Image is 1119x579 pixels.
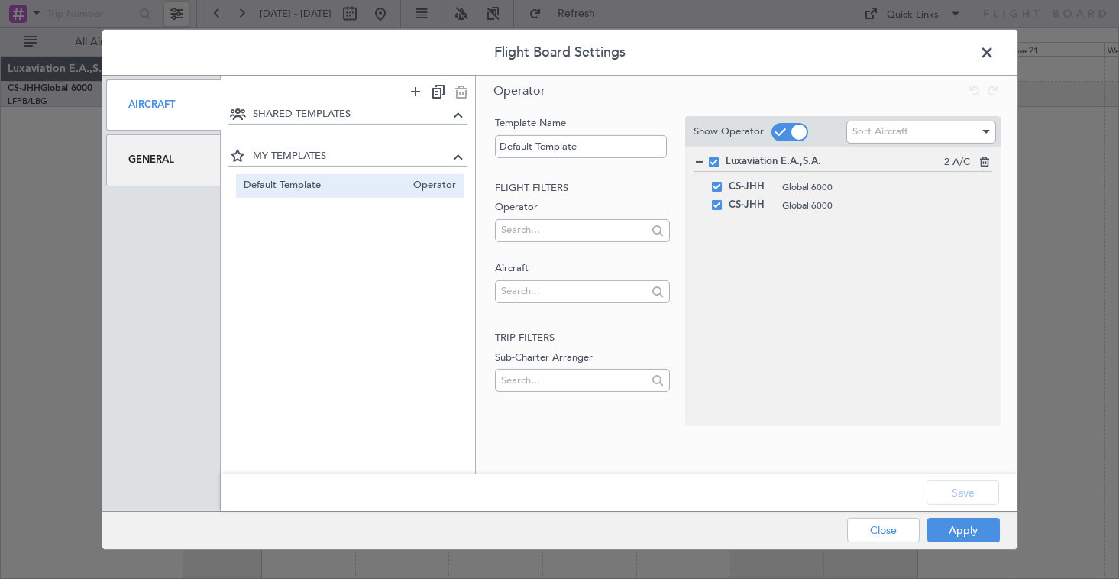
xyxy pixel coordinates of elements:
[495,180,670,196] h2: Flight filters
[495,350,670,365] label: Sub-Charter Arranger
[927,518,1000,542] button: Apply
[501,369,647,392] input: Search...
[406,177,456,193] span: Operator
[729,178,775,196] span: CS-JHH
[253,149,449,164] span: MY TEMPLATES
[501,218,647,241] input: Search...
[495,116,670,131] label: Template Name
[495,200,670,215] label: Operator
[106,79,222,131] div: Aircraft
[106,134,222,186] div: General
[501,280,647,302] input: Search...
[495,331,670,346] h2: Trip filters
[944,155,970,170] span: 2 A/C
[852,125,908,138] span: Sort Aircraft
[495,261,670,277] label: Aircraft
[493,82,545,99] span: Operator
[729,196,775,215] span: CS-JHH
[244,177,406,193] span: Default Template
[102,30,1017,76] header: Flight Board Settings
[253,107,449,122] span: SHARED TEMPLATES
[782,199,992,212] span: Global 6000
[726,154,944,170] span: Luxaviation E.A.,S.A.
[847,518,920,542] button: Close
[782,180,992,194] span: Global 6000
[694,125,764,140] label: Show Operator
